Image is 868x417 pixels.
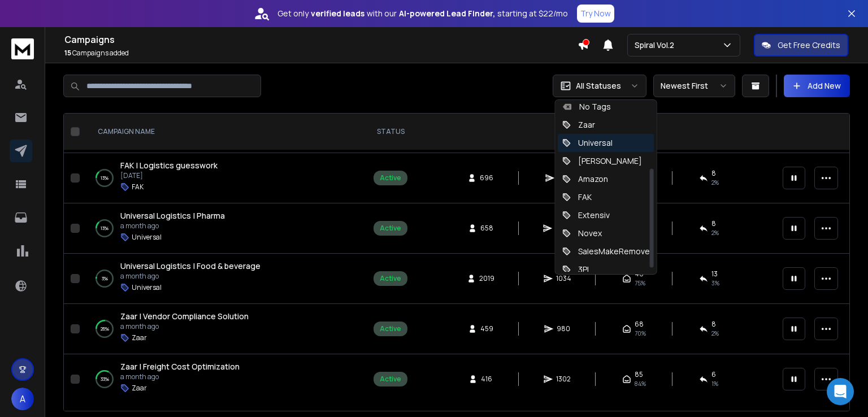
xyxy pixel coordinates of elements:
p: FAK [132,183,144,192]
p: 13 % [101,223,108,234]
span: 8 [711,169,716,178]
span: 68 [635,320,644,329]
button: Try Now [577,5,614,23]
p: a month ago [120,372,240,381]
span: 2019 [479,274,494,283]
span: 980 [557,324,570,333]
p: 26 % [101,323,109,335]
span: 85 [635,370,643,379]
div: Open Intercom Messenger [827,378,854,405]
td: 13%FAK | Logistics guesswork[DATE]FAK [84,153,367,203]
p: Universal [132,233,162,242]
span: 8 [711,219,716,228]
p: All Statuses [576,80,621,92]
div: Amazon [562,173,608,185]
div: SalesMakeRemove [562,246,650,257]
span: 75 % [635,279,645,288]
span: 8 [711,320,716,329]
h1: Campaigns [64,33,578,46]
span: 13 [711,270,718,279]
span: 658 [480,224,493,233]
th: CAMPAIGN STATS [414,114,776,150]
th: STATUS [367,114,414,150]
a: Universal Logistics | Pharma [120,210,225,221]
p: Zaar [132,384,147,393]
th: CAMPAIGN NAME [84,114,367,150]
p: 33 % [101,373,109,385]
p: 3 % [102,273,108,284]
span: 15 [64,48,71,58]
div: Extensiv [562,210,610,221]
div: Zaar [562,119,595,131]
td: 13%Universal Logistics | Pharmaa month agoUniversal [84,203,367,254]
span: Universal Logistics | Food & beverage [120,260,261,271]
p: [DATE] [120,171,218,180]
div: Novex [562,228,602,239]
p: a month ago [120,221,225,231]
span: 696 [480,173,493,183]
button: A [11,388,34,410]
img: logo [11,38,34,59]
button: Add New [784,75,850,97]
p: Spiral Vol.2 [635,40,679,51]
p: Try Now [580,8,611,19]
p: Universal [132,283,162,292]
div: Active [380,173,401,183]
p: a month ago [120,272,261,281]
span: 416 [481,375,492,384]
span: 2 % [711,228,719,237]
a: FAK | Logistics guesswork [120,160,218,171]
span: 2 % [711,178,719,187]
a: Zaar | Vendor Compliance Solution [120,311,249,322]
div: 3PL [562,264,591,275]
p: Get only with our starting at $22/mo [277,8,568,19]
span: 70 % [635,329,646,338]
button: Newest First [653,75,735,97]
p: a month ago [120,322,249,331]
a: Zaar | Freight Cost Optimization [120,361,240,372]
div: [PERSON_NAME] [562,155,642,167]
div: No Tags [562,101,611,112]
p: 13 % [101,172,108,184]
p: Get Free Credits [778,40,840,51]
span: 6 [711,370,716,379]
div: Active [380,375,401,384]
span: 3 % [711,279,719,288]
div: Active [380,274,401,283]
span: 459 [480,324,493,333]
span: Universal Logistics | Pharma [120,210,225,221]
td: 26%Zaar | Vendor Compliance Solutiona month agoZaar [84,304,367,354]
span: 2 % [711,329,719,338]
div: Active [380,224,401,233]
div: Universal [562,137,613,149]
button: Get Free Credits [754,34,848,57]
span: 1302 [556,375,571,384]
strong: verified leads [311,8,364,19]
span: 1034 [556,274,571,283]
div: FAK [562,192,592,203]
td: 3%Universal Logistics | Food & beveragea month agoUniversal [84,254,367,304]
a: Universal Logistics | Food & beverage [120,260,261,272]
strong: AI-powered Lead Finder, [399,8,495,19]
p: Zaar [132,333,147,342]
td: 33%Zaar | Freight Cost Optimizationa month agoZaar [84,354,367,405]
p: Campaigns added [64,49,578,58]
span: 1 % [711,379,718,388]
span: 84 % [635,379,646,388]
div: Active [380,324,401,333]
